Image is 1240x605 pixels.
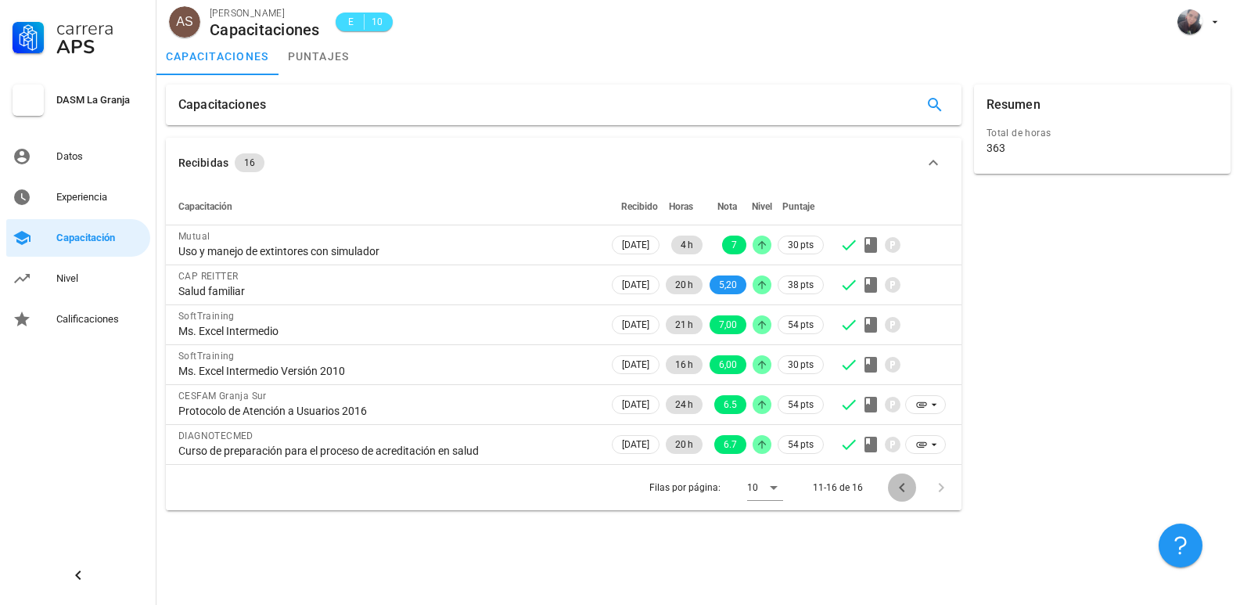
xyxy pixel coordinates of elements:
[56,272,144,285] div: Nivel
[719,315,737,334] span: 7,00
[717,201,737,212] span: Nota
[663,188,706,225] th: Horas
[178,430,253,441] span: DIAGNOTECMED
[675,275,693,294] span: 20 h
[178,284,596,298] div: Salud familiar
[622,276,649,293] span: [DATE]
[178,244,596,258] div: Uso y manejo de extintores con simulador
[178,231,210,242] span: Mutual
[56,150,144,163] div: Datos
[888,474,916,502] button: Página anterior
[609,188,663,225] th: Recibido
[788,437,814,452] span: 54 pts
[345,14,358,30] span: E
[719,355,737,374] span: 6,00
[719,275,737,294] span: 5,20
[622,316,649,333] span: [DATE]
[178,154,228,171] div: Recibidas
[752,201,772,212] span: Nivel
[813,481,863,495] div: 11-16 de 16
[788,237,814,253] span: 30 pts
[775,188,827,225] th: Puntaje
[675,395,693,414] span: 24 h
[244,153,255,172] span: 16
[622,436,649,453] span: [DATE]
[724,435,737,454] span: 6.7
[987,125,1218,141] div: Total de horas
[156,38,279,75] a: capacitaciones
[749,188,775,225] th: Nivel
[56,232,144,244] div: Capacitación
[178,364,596,378] div: Ms. Excel Intermedio Versión 2010
[788,317,814,333] span: 54 pts
[178,324,596,338] div: Ms. Excel Intermedio
[176,6,192,38] span: AS
[56,191,144,203] div: Experiencia
[56,38,144,56] div: APS
[178,351,235,362] span: SoftTraining
[6,138,150,175] a: Datos
[681,236,693,254] span: 4 h
[178,404,596,418] div: Protocolo de Atención a Usuarios 2016
[987,141,1005,155] div: 363
[731,236,737,254] span: 7
[6,260,150,297] a: Nivel
[178,444,596,458] div: Curso de preparación para el proceso de acreditación en salud
[675,435,693,454] span: 20 h
[788,397,814,412] span: 54 pts
[6,219,150,257] a: Capacitación
[1177,9,1202,34] div: avatar
[169,6,200,38] div: avatar
[987,85,1041,125] div: Resumen
[6,178,150,216] a: Experiencia
[675,355,693,374] span: 16 h
[724,395,737,414] span: 6.5
[622,396,649,413] span: [DATE]
[56,94,144,106] div: DASM La Granja
[622,356,649,373] span: [DATE]
[649,465,783,510] div: Filas por página:
[6,301,150,338] a: Calificaciones
[782,201,814,212] span: Puntaje
[371,14,383,30] span: 10
[178,201,232,212] span: Capacitación
[621,201,658,212] span: Recibido
[788,277,814,293] span: 38 pts
[706,188,749,225] th: Nota
[669,201,693,212] span: Horas
[56,313,144,326] div: Calificaciones
[675,315,693,334] span: 21 h
[178,271,238,282] span: CAP REITTER
[210,21,320,38] div: Capacitaciones
[747,481,758,495] div: 10
[788,357,814,373] span: 30 pts
[166,138,961,188] button: Recibidas 16
[622,236,649,254] span: [DATE]
[178,85,266,125] div: Capacitaciones
[279,38,359,75] a: puntajes
[210,5,320,21] div: [PERSON_NAME]
[747,475,783,500] div: 10Filas por página:
[178,391,267,402] span: CESFAM Granja Sur
[166,188,609,225] th: Capacitación
[178,311,235,322] span: SoftTraining
[56,19,144,38] div: Carrera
